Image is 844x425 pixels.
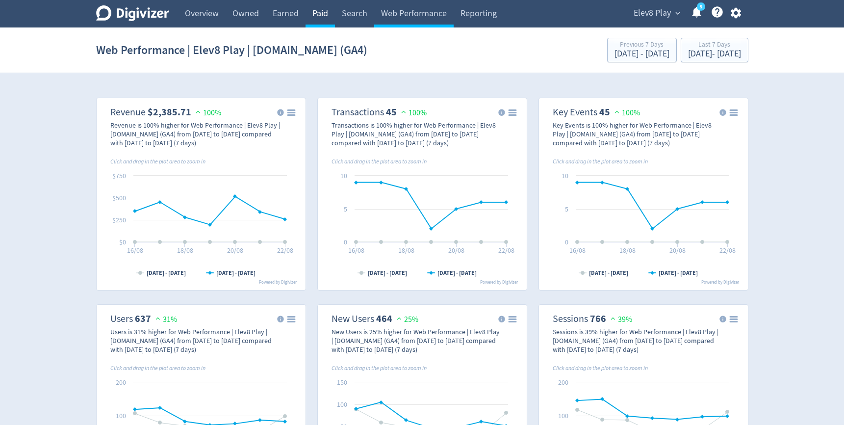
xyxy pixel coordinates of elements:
dt: Sessions [553,313,588,325]
strong: 45 [386,106,397,119]
img: positive-performance.svg [394,315,404,322]
dt: Users [110,313,133,325]
text: 20/08 [669,246,686,255]
span: Elev8 Play [634,5,671,21]
text: 10 [340,171,347,180]
text: Powered by Digivizer [259,279,297,285]
a: 5 [697,2,705,11]
svg: Revenue $2,385.71 100% [101,102,302,286]
text: $750 [112,171,126,180]
div: Users is 31% higher for Web Performance | Elev8 Play | [DOMAIN_NAME] (GA4) from [DATE] to [DATE] ... [110,327,280,354]
text: 0 [565,238,568,246]
text: 22/08 [498,246,514,255]
span: 100% [612,108,640,118]
text: 100 [337,400,347,409]
img: positive-performance.svg [399,108,409,115]
text: 22/08 [277,246,293,255]
text: $0 [119,238,126,246]
text: 5 [344,205,347,213]
svg: Transactions 45 100% [322,102,523,286]
button: Last 7 Days[DATE]- [DATE] [681,38,748,62]
text: 20/08 [227,246,243,255]
img: positive-performance.svg [193,108,203,115]
div: Previous 7 Days [614,41,669,50]
text: 20/08 [448,246,464,255]
text: [DATE] - [DATE] [589,269,628,277]
text: Powered by Digivizer [480,279,518,285]
text: 16/08 [348,246,364,255]
span: expand_more [673,9,682,18]
text: 18/08 [177,246,193,255]
dt: Transactions [332,106,384,118]
text: $250 [112,215,126,224]
text: 18/08 [619,246,635,255]
span: 31% [153,315,177,324]
svg: Key Events 45 100% [543,102,744,286]
text: 18/08 [398,246,414,255]
text: [DATE] - [DATE] [368,269,407,277]
strong: 637 [135,312,151,325]
i: Click and drag in the plot area to zoom in [110,364,205,372]
i: Click and drag in the plot area to zoom in [332,158,427,165]
text: 200 [116,378,126,387]
button: Elev8 Play [630,5,683,21]
i: Click and drag in the plot area to zoom in [553,364,648,372]
img: positive-performance.svg [153,315,163,322]
span: 100% [193,108,221,118]
dt: Revenue [110,106,146,118]
text: $500 [112,193,126,202]
button: Previous 7 Days[DATE] - [DATE] [607,38,677,62]
img: positive-performance.svg [612,108,622,115]
h1: Web Performance | Elev8 Play | [DOMAIN_NAME] (GA4) [96,34,367,66]
dt: New Users [332,313,374,325]
img: positive-performance.svg [608,315,618,322]
div: Transactions is 100% higher for Web Performance | Elev8 Play | [DOMAIN_NAME] (GA4) from [DATE] to... [332,121,501,147]
text: 16/08 [569,246,585,255]
span: 39% [608,315,632,324]
text: 100 [558,411,568,420]
text: [DATE] - [DATE] [437,269,477,277]
div: [DATE] - [DATE] [688,50,741,58]
text: 0 [344,238,347,246]
dt: Key Events [553,106,597,118]
text: Powered by Digivizer [701,279,740,285]
text: [DATE] - [DATE] [216,269,256,277]
i: Click and drag in the plot area to zoom in [553,158,648,165]
text: 100 [116,411,126,420]
span: 25% [394,315,418,324]
text: [DATE] - [DATE] [659,269,698,277]
div: Revenue is 100% higher for Web Performance | Elev8 Play | [DOMAIN_NAME] (GA4) from [DATE] to [DAT... [110,121,280,147]
text: 10 [562,171,568,180]
i: Click and drag in the plot area to zoom in [332,364,427,372]
text: 5 [699,3,702,10]
span: 100% [399,108,427,118]
div: Sessions is 39% higher for Web Performance | Elev8 Play | [DOMAIN_NAME] (GA4) from [DATE] to [DAT... [553,327,722,354]
text: 200 [558,378,568,387]
text: 150 [337,378,347,387]
strong: 464 [376,312,392,325]
i: Click and drag in the plot area to zoom in [110,158,205,165]
strong: 766 [590,312,606,325]
div: New Users is 25% higher for Web Performance | Elev8 Play | [DOMAIN_NAME] (GA4) from [DATE] to [DA... [332,327,501,354]
text: [DATE] - [DATE] [147,269,186,277]
text: 16/08 [127,246,143,255]
strong: $2,385.71 [148,106,191,119]
div: Last 7 Days [688,41,741,50]
text: 22/08 [719,246,736,255]
strong: 45 [599,106,610,119]
div: Key Events is 100% higher for Web Performance | Elev8 Play | [DOMAIN_NAME] (GA4) from [DATE] to [... [553,121,722,147]
text: 5 [565,205,568,213]
div: [DATE] - [DATE] [614,50,669,58]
